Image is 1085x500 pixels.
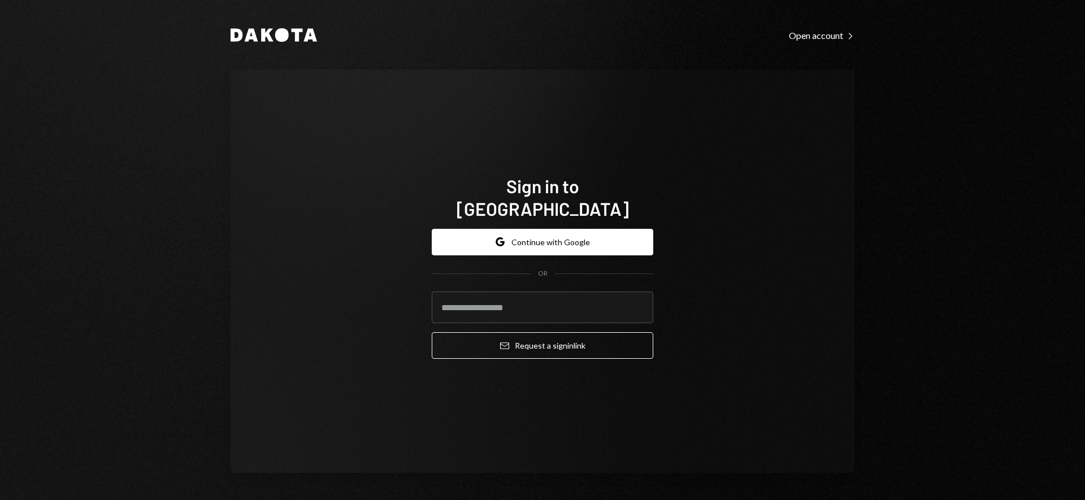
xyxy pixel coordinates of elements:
a: Open account [789,29,854,41]
button: Continue with Google [432,229,653,255]
div: Open account [789,30,854,41]
div: OR [538,269,548,279]
button: Request a signinlink [432,332,653,359]
h1: Sign in to [GEOGRAPHIC_DATA] [432,175,653,220]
